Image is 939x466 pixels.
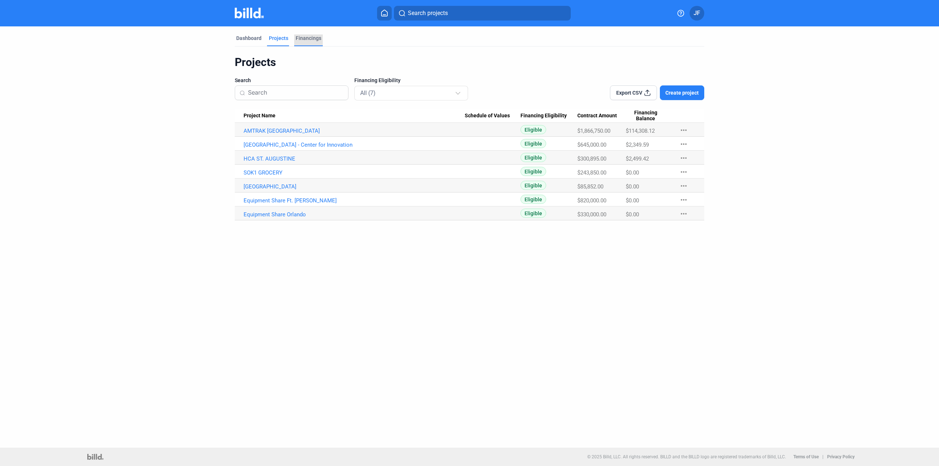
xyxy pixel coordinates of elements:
img: Billd Company Logo [235,8,264,18]
b: Terms of Use [793,454,819,459]
span: Financing Eligibility [520,113,567,119]
div: Schedule of Values [465,113,520,119]
div: Project Name [244,113,465,119]
button: Export CSV [610,85,657,100]
span: $0.00 [626,197,639,204]
input: Search [248,85,344,100]
div: Projects [269,34,288,42]
p: © 2025 Billd, LLC. All rights reserved. BILLD and the BILLD logo are registered trademarks of Bil... [587,454,786,459]
span: Create project [665,89,699,96]
div: Dashboard [236,34,262,42]
span: Eligible [520,153,546,162]
span: Search [235,77,251,84]
span: $243,850.00 [577,169,606,176]
div: Financing Eligibility [520,113,577,119]
span: Search projects [408,9,448,18]
a: [GEOGRAPHIC_DATA] [244,183,465,190]
span: $85,852.00 [577,183,603,190]
div: Projects [235,55,704,69]
div: Financing Balance [626,110,672,122]
span: Financing Balance [626,110,665,122]
mat-icon: more_horiz [679,181,688,190]
span: $2,499.42 [626,155,649,162]
mat-icon: more_horiz [679,209,688,218]
span: $330,000.00 [577,211,606,218]
span: Eligible [520,209,546,218]
a: Equipment Share Ft. [PERSON_NAME] [244,197,465,204]
mat-select-trigger: All (7) [360,89,376,96]
a: Equipment Share Orlando [244,211,465,218]
b: Privacy Policy [827,454,855,459]
button: Create project [660,85,704,100]
span: Eligible [520,181,546,190]
a: HCA ST. AUGUSTINE [244,155,465,162]
mat-icon: more_horiz [679,168,688,176]
span: $2,349.59 [626,142,649,148]
div: Contract Amount [577,113,626,119]
span: $0.00 [626,183,639,190]
span: $300,895.00 [577,155,606,162]
button: JF [690,6,704,21]
mat-icon: more_horiz [679,126,688,135]
span: Eligible [520,125,546,134]
mat-icon: more_horiz [679,140,688,148]
span: Eligible [520,167,546,176]
span: Project Name [244,113,275,119]
div: Financings [296,34,321,42]
p: | [822,454,823,459]
span: $114,308.12 [626,128,655,134]
img: logo [87,454,103,460]
span: $0.00 [626,169,639,176]
span: Eligible [520,139,546,148]
a: [GEOGRAPHIC_DATA] - Center for Innovation [244,142,465,148]
span: JF [694,9,700,18]
span: $645,000.00 [577,142,606,148]
span: $1,866,750.00 [577,128,610,134]
span: $0.00 [626,211,639,218]
mat-icon: more_horiz [679,195,688,204]
a: SOK1 GROCERY [244,169,465,176]
span: Eligible [520,195,546,204]
span: Contract Amount [577,113,617,119]
mat-icon: more_horiz [679,154,688,162]
span: Financing Eligibility [354,77,401,84]
a: AMTRAK [GEOGRAPHIC_DATA] [244,128,465,134]
span: $820,000.00 [577,197,606,204]
span: Schedule of Values [465,113,510,119]
button: Search projects [394,6,571,21]
span: Export CSV [616,89,642,96]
